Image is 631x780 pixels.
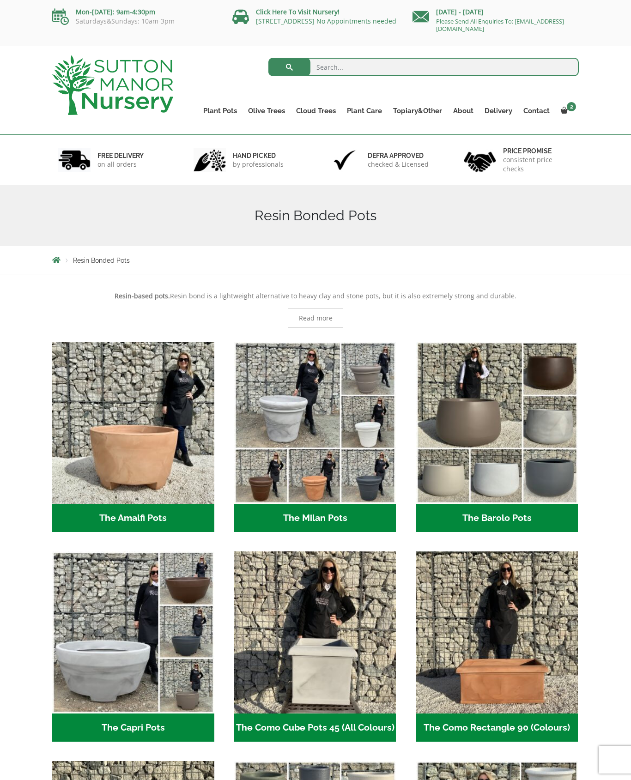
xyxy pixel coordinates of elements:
[52,342,214,504] img: The Amalfi Pots
[413,6,579,18] p: [DATE] - [DATE]
[52,713,214,742] h2: The Capri Pots
[52,342,214,532] a: Visit product category The Amalfi Pots
[234,713,396,742] h2: The Como Cube Pots 45 (All Colours)
[436,17,564,33] a: Please Send All Enquiries To: [EMAIL_ADDRESS][DOMAIN_NAME]
[503,147,573,155] h6: Price promise
[518,104,555,117] a: Contact
[234,342,396,532] a: Visit product category The Milan Pots
[52,290,579,302] p: Resin bond is a lightweight alternative to heavy clay and stone pots, but it is also extremely st...
[291,104,341,117] a: Cloud Trees
[388,104,448,117] a: Topiary&Other
[416,342,578,532] a: Visit product category The Barolo Pots
[234,342,396,504] img: The Milan Pots
[234,551,396,713] img: The Como Cube Pots 45 (All Colours)
[52,551,214,742] a: Visit product category The Capri Pots
[341,104,388,117] a: Plant Care
[233,160,284,169] p: by professionals
[416,504,578,532] h2: The Barolo Pots
[567,102,576,111] span: 2
[58,148,91,172] img: 1.jpg
[368,151,429,160] h6: Defra approved
[97,151,144,160] h6: FREE DELIVERY
[115,291,170,300] strong: Resin-based pots.
[416,342,578,504] img: The Barolo Pots
[233,151,284,160] h6: hand picked
[416,551,578,742] a: Visit product category The Como Rectangle 90 (Colours)
[479,104,518,117] a: Delivery
[52,18,218,25] p: Saturdays&Sundays: 10am-3pm
[299,315,333,321] span: Read more
[464,146,496,174] img: 4.jpg
[234,504,396,532] h2: The Milan Pots
[73,257,130,264] span: Resin Bonded Pots
[256,17,396,25] a: [STREET_ADDRESS] No Appointments needed
[52,6,218,18] p: Mon-[DATE]: 9am-4:30pm
[328,148,361,172] img: 3.jpg
[194,148,226,172] img: 2.jpg
[198,104,243,117] a: Plant Pots
[52,551,214,713] img: The Capri Pots
[555,104,579,117] a: 2
[416,551,578,713] img: The Como Rectangle 90 (Colours)
[52,207,579,224] h1: Resin Bonded Pots
[503,155,573,174] p: consistent price checks
[268,58,579,76] input: Search...
[97,160,144,169] p: on all orders
[52,504,214,532] h2: The Amalfi Pots
[416,713,578,742] h2: The Como Rectangle 90 (Colours)
[243,104,291,117] a: Olive Trees
[368,160,429,169] p: checked & Licensed
[234,551,396,742] a: Visit product category The Como Cube Pots 45 (All Colours)
[52,256,579,264] nav: Breadcrumbs
[52,55,173,115] img: logo
[256,7,340,16] a: Click Here To Visit Nursery!
[448,104,479,117] a: About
